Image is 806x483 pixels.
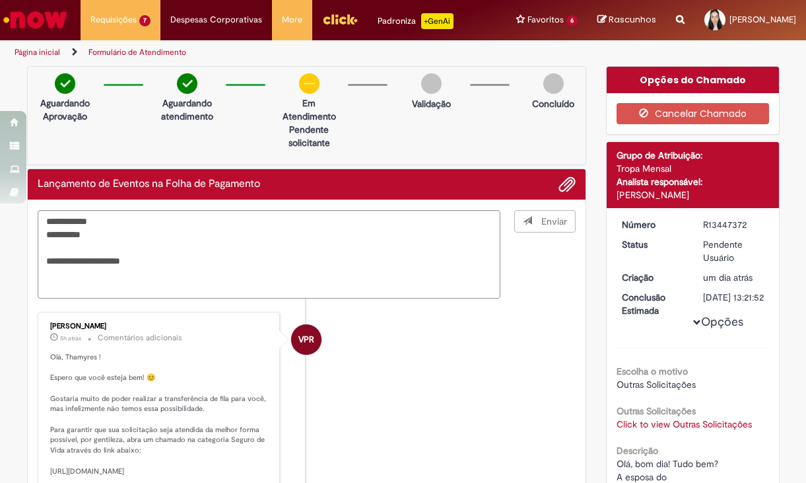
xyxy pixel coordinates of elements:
div: Analista responsável: [617,175,769,188]
time: 26/08/2025 10:21:48 [703,272,753,283]
img: check-circle-green.png [55,73,75,94]
button: Adicionar anexos [558,176,576,193]
dt: Criação [612,271,693,284]
small: Comentários adicionais [98,332,182,344]
div: 26/08/2025 10:21:48 [703,271,764,284]
button: Cancelar Chamado [617,103,769,124]
div: Pendente Usuário [703,238,764,264]
span: Favoritos [527,13,564,26]
dt: Status [612,238,693,251]
div: Grupo de Atribuição: [617,149,769,162]
img: check-circle-green.png [177,73,197,94]
img: circle-minus.png [299,73,319,94]
p: Concluído [532,97,574,110]
span: Despesas Corporativas [170,13,262,26]
span: Outras Solicitações [617,379,696,390]
dt: Número [612,218,693,231]
a: Formulário de Atendimento [88,47,186,57]
p: Aguardando Aprovação [33,96,97,123]
h2: Lançamento de Eventos na Folha de Pagamento Histórico de tíquete [38,178,260,190]
span: um dia atrás [703,272,753,283]
span: VPR [298,324,314,355]
p: Aguardando atendimento [155,96,219,123]
div: [PERSON_NAME] [617,188,769,202]
a: Página inicial [15,47,60,57]
div: Padroniza [378,13,453,29]
p: Validação [412,97,451,110]
b: Descrição [617,445,658,457]
span: [PERSON_NAME] [729,14,796,25]
textarea: Digite sua mensagem aqui... [38,210,501,299]
p: Em Atendimento [277,96,341,123]
b: Escolha o motivo [617,365,688,377]
a: Rascunhos [597,14,656,26]
span: Requisições [90,13,137,26]
img: ServiceNow [1,7,69,33]
div: [DATE] 13:21:52 [703,291,764,304]
span: More [282,13,302,26]
img: img-circle-grey.png [543,73,564,94]
p: Pendente solicitante [277,123,341,149]
p: +GenAi [421,13,453,29]
img: img-circle-grey.png [421,73,442,94]
div: R13447372 [703,218,764,231]
span: Rascunhos [609,13,656,26]
ul: Trilhas de página [10,40,527,65]
div: [PERSON_NAME] [50,322,270,330]
a: Click to view Outras Solicitações [617,418,752,430]
div: Tropa Mensal [617,162,769,175]
div: Vanessa Paiva Ribeiro [291,324,321,355]
span: 5h atrás [60,334,81,342]
span: 6 [566,15,578,26]
time: 27/08/2025 09:21:08 [60,334,81,342]
div: Opções do Chamado [607,67,779,93]
dt: Conclusão Estimada [612,291,693,317]
img: click_logo_yellow_360x200.png [322,9,358,29]
span: 7 [139,15,151,26]
b: Outras Solicitações [617,405,696,417]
